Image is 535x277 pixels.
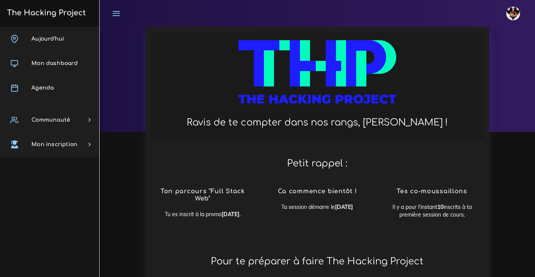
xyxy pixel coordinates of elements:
h2: Petit rappel : [151,150,483,177]
span: Mon dashboard [31,60,78,66]
span: Aujourd'hui [31,36,64,42]
h2: Pour te préparer à faire The Hacking Project [151,248,483,275]
h3: The Hacking Project [5,9,86,17]
span: Communauté [31,117,70,123]
span: Agenda [31,85,54,91]
span: Mon inscription [31,142,77,147]
h4: Tes co-moussaillons [389,188,476,195]
p: Ta session démarre le [274,203,361,211]
h4: Ca commence bientôt ! [274,188,361,195]
b: [DATE] [335,204,353,210]
h4: Ton parcours "Full Stack Web" [159,188,246,202]
b: 10 [437,204,443,210]
p: Il y a pour l'instant inscrits à ta première session de cours. [389,203,476,219]
p: Tu es inscrit à la promo . [159,210,246,218]
img: logo [238,40,397,112]
b: [DATE] [222,211,240,218]
h2: Ravis de te compter dans nos rangs, [PERSON_NAME] ! [159,117,475,128]
img: avatar [506,7,520,20]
